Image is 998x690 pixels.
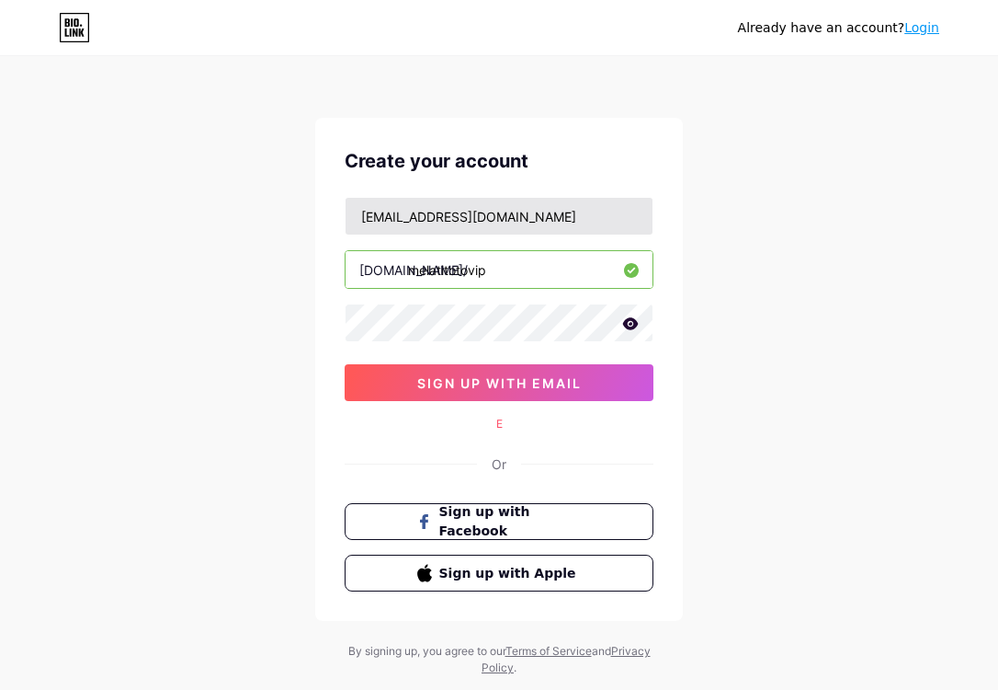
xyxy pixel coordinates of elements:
div: Or [492,454,506,474]
div: Already have an account? [738,18,939,38]
div: By signing up, you agree to our and . [343,643,655,676]
span: Sign up with Facebook [439,502,582,541]
input: username [346,251,652,288]
span: Sign up with Apple [439,564,582,583]
span: sign up with email [417,375,582,391]
button: Sign up with Facebook [345,503,653,540]
button: sign up with email [345,364,653,401]
a: Terms of Service [505,644,592,658]
a: Login [904,20,939,35]
div: Create your account [345,147,653,175]
div: [DOMAIN_NAME]/ [359,260,468,280]
button: Sign up with Apple [345,555,653,592]
div: E [345,416,653,432]
input: Email [346,198,652,235]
